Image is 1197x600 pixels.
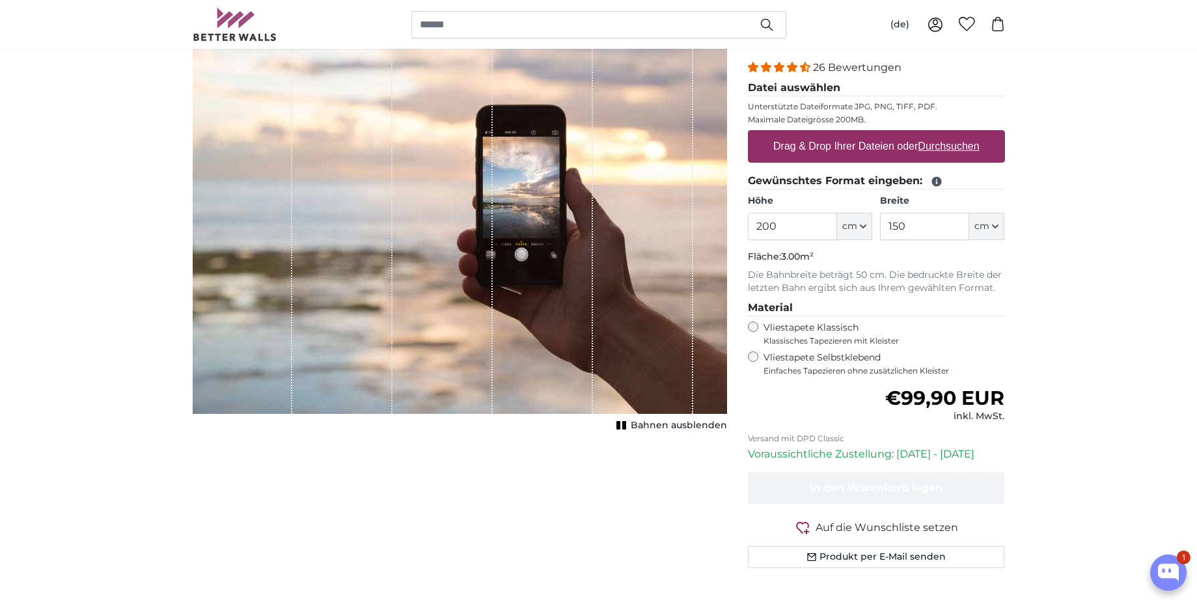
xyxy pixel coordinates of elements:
[631,419,727,432] span: Bahnen ausblenden
[969,213,1004,240] button: cm
[974,220,989,233] span: cm
[612,416,727,435] button: Bahnen ausblenden
[842,220,857,233] span: cm
[781,251,814,262] span: 3.00m²
[748,433,1005,444] p: Versand mit DPD Classic
[748,61,813,74] span: 4.54 stars
[764,321,994,346] label: Vliestapete Klassisch
[748,472,1005,504] button: In den Warenkorb legen
[748,269,1005,295] p: Die Bahnbreite beträgt 50 cm. Die bedruckte Breite der letzten Bahn ergibt sich aus Ihrem gewählt...
[748,546,1005,568] button: Produkt per E-Mail senden
[748,80,1005,96] legend: Datei auswählen
[837,213,872,240] button: cm
[748,251,1005,264] p: Fläche:
[748,115,1005,125] p: Maximale Dateigrösse 200MB.
[764,336,994,346] span: Klassisches Tapezieren mit Kleister
[748,519,1005,536] button: Auf die Wunschliste setzen
[748,300,1005,316] legend: Material
[764,366,1005,376] span: Einfaches Tapezieren ohne zusätzlichen Kleister
[1150,554,1187,591] button: Open chatbox
[880,195,1004,208] label: Breite
[1177,551,1190,564] div: 1
[193,8,277,41] img: Betterwalls
[885,410,1004,423] div: inkl. MwSt.
[193,13,727,435] div: 1 of 1
[748,446,1005,462] p: Voraussichtliche Zustellung: [DATE] - [DATE]
[918,141,979,152] u: Durchsuchen
[748,102,1005,112] p: Unterstützte Dateiformate JPG, PNG, TIFF, PDF.
[768,133,985,159] label: Drag & Drop Ihrer Dateien oder
[816,520,958,536] span: Auf die Wunschliste setzen
[885,386,1004,410] span: €99,90 EUR
[764,351,1005,376] label: Vliestapete Selbstklebend
[748,173,1005,189] legend: Gewünschtes Format eingeben:
[813,61,901,74] span: 26 Bewertungen
[880,13,920,36] button: (de)
[748,195,872,208] label: Höhe
[810,482,942,494] span: In den Warenkorb legen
